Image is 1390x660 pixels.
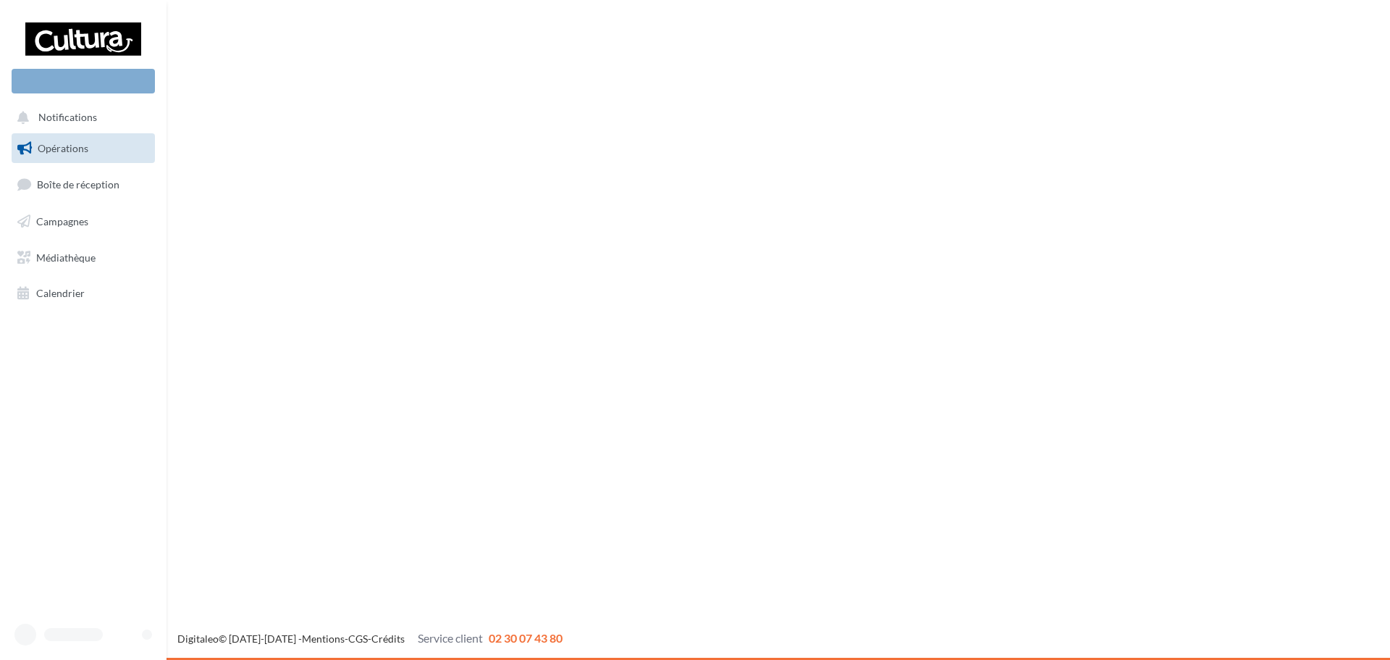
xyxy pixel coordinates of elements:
[38,112,97,124] span: Notifications
[9,169,158,200] a: Boîte de réception
[12,69,155,93] div: Nouvelle campagne
[177,632,219,645] a: Digitaleo
[418,631,483,645] span: Service client
[9,278,158,309] a: Calendrier
[302,632,345,645] a: Mentions
[9,206,158,237] a: Campagnes
[36,287,85,299] span: Calendrier
[36,215,88,227] span: Campagnes
[348,632,368,645] a: CGS
[9,133,158,164] a: Opérations
[489,631,563,645] span: 02 30 07 43 80
[371,632,405,645] a: Crédits
[37,178,119,191] span: Boîte de réception
[38,142,88,154] span: Opérations
[9,243,158,273] a: Médiathèque
[36,251,96,263] span: Médiathèque
[177,632,563,645] span: © [DATE]-[DATE] - - -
